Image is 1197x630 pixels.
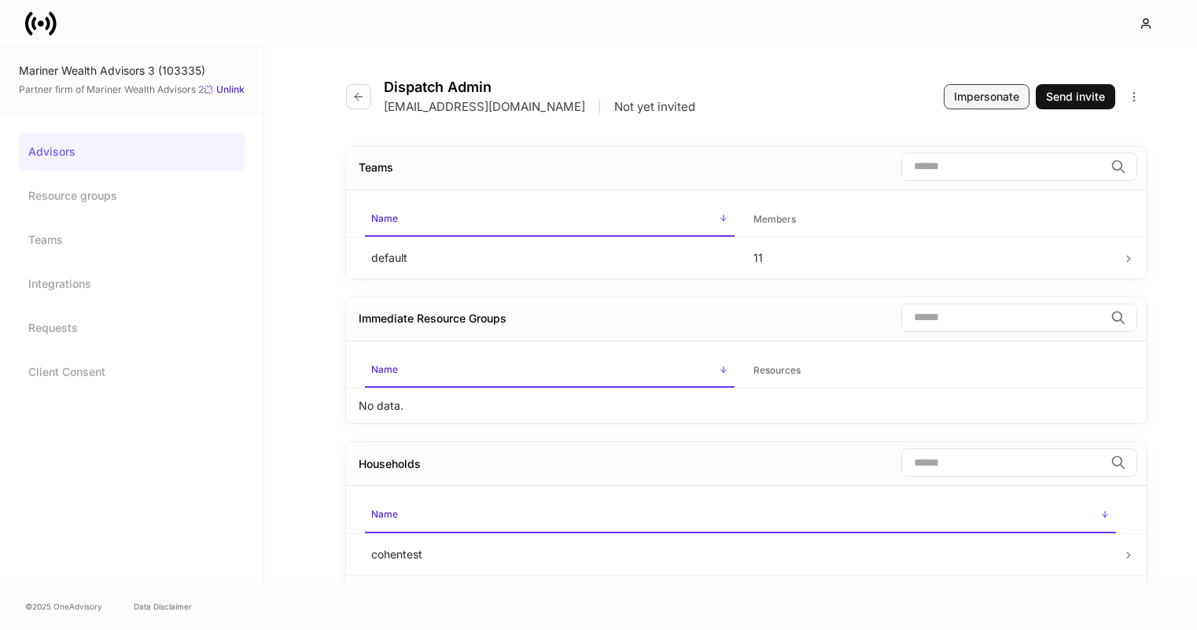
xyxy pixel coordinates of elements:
[87,83,204,95] a: Mariner Wealth Advisors 2
[359,456,421,472] div: Households
[359,311,506,326] div: Immediate Resource Groups
[19,221,245,259] a: Teams
[19,63,245,79] div: Mariner Wealth Advisors 3 (103335)
[19,309,245,347] a: Requests
[753,212,796,227] h6: Members
[753,363,801,378] h6: Resources
[19,353,245,391] a: Client Consent
[359,237,741,278] td: default
[384,99,585,115] p: [EMAIL_ADDRESS][DOMAIN_NAME]
[134,600,192,613] a: Data Disclaimer
[359,533,1122,575] td: cohentest
[747,204,1117,236] span: Members
[598,99,602,115] p: |
[371,362,398,377] h6: Name
[19,83,204,96] span: Partner firm of
[371,211,398,226] h6: Name
[371,507,398,521] h6: Name
[1036,84,1115,109] button: Send invite
[19,265,245,303] a: Integrations
[359,160,393,175] div: Teams
[204,82,245,98] button: Unlink
[19,177,245,215] a: Resource groups
[747,355,1117,387] span: Resources
[25,600,102,613] span: © 2025 OneAdvisory
[954,89,1019,105] div: Impersonate
[741,237,1123,278] td: 11
[19,133,245,171] a: Advisors
[365,499,1116,532] span: Name
[1046,89,1105,105] div: Send invite
[365,354,735,388] span: Name
[944,84,1029,109] button: Impersonate
[365,203,735,237] span: Name
[384,79,695,96] h4: Dispatch Admin
[359,398,403,414] p: No data.
[614,99,695,115] p: Not yet invited
[359,575,1122,617] td: [PERSON_NAME]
